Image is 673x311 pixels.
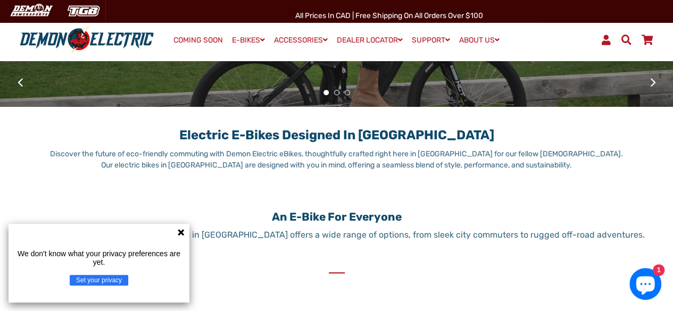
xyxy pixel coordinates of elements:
[47,117,627,143] h1: Electric E-Bikes Designed in [GEOGRAPHIC_DATA]
[170,33,227,48] a: COMING SOON
[455,32,503,48] a: ABOUT US
[323,90,329,95] button: 1 of 3
[62,2,105,20] img: TGB Canada
[295,11,483,20] span: All Prices in CAD | Free shipping on all orders over $100
[270,32,331,48] a: ACCESSORIES
[5,2,56,20] img: Demon Electric
[70,275,128,285] button: Set your privacy
[408,32,454,48] a: SUPPORT
[16,26,157,54] img: Demon Electric logo
[333,32,406,48] a: DEALER LOCATOR
[228,32,269,48] a: E-BIKES
[626,268,664,302] inbox-online-store-chat: Shopify online store chat
[334,90,339,95] button: 2 of 3
[345,90,350,95] button: 3 of 3
[47,148,627,171] p: Discover the future of eco-friendly commuting with Demon Electric eBikes, thoughtfully crafted ri...
[13,249,185,266] p: We don't know what your privacy preferences are yet.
